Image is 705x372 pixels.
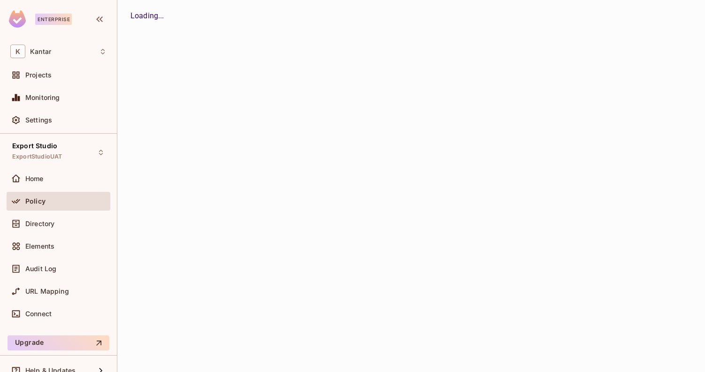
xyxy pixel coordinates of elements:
[30,48,51,55] span: Workspace: Kantar
[12,153,62,160] span: ExportStudioUAT
[25,265,56,273] span: Audit Log
[25,71,52,79] span: Projects
[25,288,69,295] span: URL Mapping
[25,94,60,101] span: Monitoring
[12,142,57,150] span: Export Studio
[35,14,72,25] div: Enterprise
[25,220,54,228] span: Directory
[10,45,25,58] span: K
[130,10,692,22] div: Loading...
[9,10,26,28] img: SReyMgAAAABJRU5ErkJggg==
[8,335,109,350] button: Upgrade
[25,197,46,205] span: Policy
[25,310,52,318] span: Connect
[25,243,54,250] span: Elements
[25,116,52,124] span: Settings
[25,175,44,182] span: Home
